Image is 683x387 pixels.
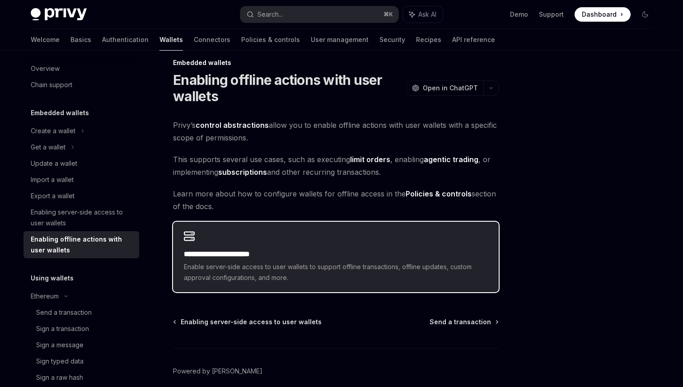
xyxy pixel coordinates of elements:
[31,191,75,201] div: Export a wallet
[23,353,139,369] a: Sign typed data
[23,172,139,188] a: Import a wallet
[406,189,472,198] strong: Policies & controls
[23,304,139,321] a: Send a transaction
[36,340,84,350] div: Sign a message
[173,367,262,376] a: Powered by [PERSON_NAME]
[430,317,491,326] span: Send a transaction
[539,10,564,19] a: Support
[159,29,183,51] a: Wallets
[379,29,405,51] a: Security
[36,307,92,318] div: Send a transaction
[181,317,322,326] span: Enabling server-side access to user wallets
[70,29,91,51] a: Basics
[575,7,631,22] a: Dashboard
[406,80,483,96] button: Open in ChatGPT
[31,29,60,51] a: Welcome
[23,231,139,258] a: Enabling offline actions with user wallets
[638,7,652,22] button: Toggle dark mode
[196,121,269,130] a: control abstractions
[173,187,499,213] span: Learn more about how to configure wallets for offline access in the section of the docs.
[31,234,134,256] div: Enabling offline actions with user wallets
[173,72,402,104] h1: Enabling offline actions with user wallets
[23,369,139,386] a: Sign a raw hash
[31,158,77,169] div: Update a wallet
[23,321,139,337] a: Sign a transaction
[31,107,89,118] h5: Embedded wallets
[416,29,441,51] a: Recipes
[36,372,83,383] div: Sign a raw hash
[194,29,230,51] a: Connectors
[31,142,65,153] div: Get a wallet
[173,222,499,292] a: **** **** **** **** ****Enable server-side access to user wallets to support offline transactions...
[241,29,300,51] a: Policies & controls
[452,29,495,51] a: API reference
[31,79,72,90] div: Chain support
[240,6,398,23] button: Search...⌘K
[218,168,267,177] strong: subscriptions
[430,317,498,326] a: Send a transaction
[384,11,393,18] span: ⌘ K
[31,273,74,284] h5: Using wallets
[31,207,134,228] div: Enabling server-side access to user wallets
[36,356,84,367] div: Sign typed data
[23,337,139,353] a: Sign a message
[418,10,436,19] span: Ask AI
[23,155,139,172] a: Update a wallet
[23,77,139,93] a: Chain support
[102,29,149,51] a: Authentication
[350,155,390,164] strong: limit orders
[23,188,139,204] a: Export a wallet
[582,10,617,19] span: Dashboard
[510,10,528,19] a: Demo
[31,126,75,136] div: Create a wallet
[23,204,139,231] a: Enabling server-side access to user wallets
[423,84,478,93] span: Open in ChatGPT
[36,323,89,334] div: Sign a transaction
[311,29,369,51] a: User management
[424,155,478,164] strong: agentic trading
[174,317,322,326] a: Enabling server-side access to user wallets
[173,58,499,67] div: Embedded wallets
[184,261,488,283] span: Enable server-side access to user wallets to support offline transactions, offline updates, custo...
[173,119,499,144] span: Privy’s allow you to enable offline actions with user wallets with a specific scope of permissions.
[173,153,499,178] span: This supports several use cases, such as executing , enabling , or implementing and other recurri...
[257,9,283,20] div: Search...
[31,63,60,74] div: Overview
[31,291,59,302] div: Ethereum
[403,6,443,23] button: Ask AI
[31,174,74,185] div: Import a wallet
[31,8,87,21] img: dark logo
[23,61,139,77] a: Overview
